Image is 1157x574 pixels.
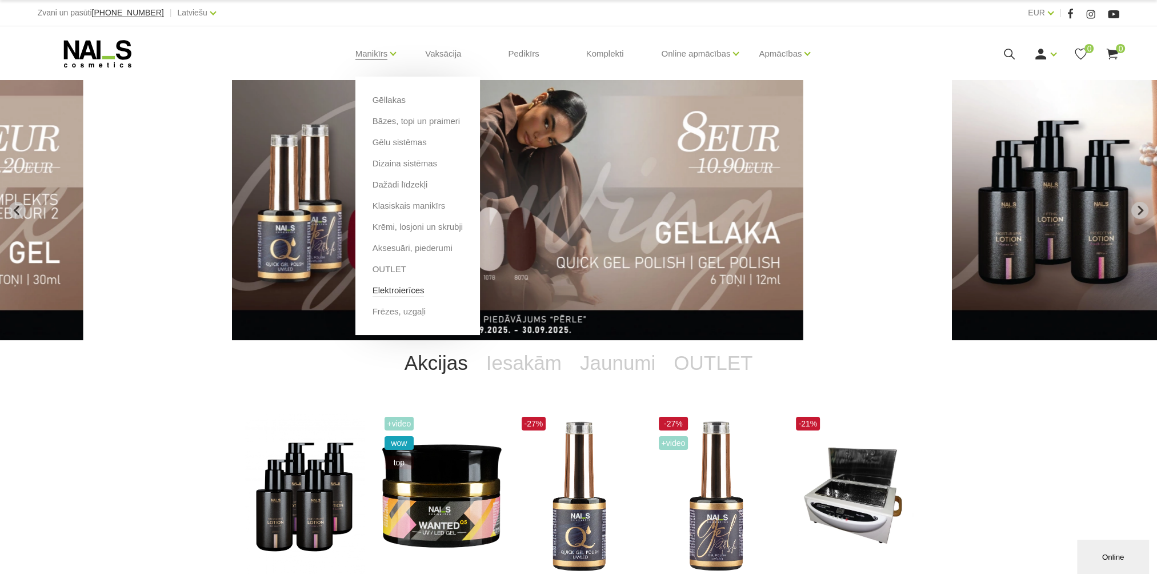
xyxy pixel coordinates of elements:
[373,115,460,127] a: Bāzes, topi un praimeri
[373,242,453,254] a: Aksesuāri, piederumi
[38,6,164,20] div: Zvani un pasūti
[499,26,548,81] a: Pedikīrs
[1084,44,1094,53] span: 0
[178,6,207,19] a: Latviešu
[661,31,730,77] a: Online apmācības
[373,305,426,318] a: Frēzes, uzgaļi
[373,200,446,212] a: Klasiskais manikīrs
[373,157,437,170] a: Dizaina sistēmas
[659,417,688,431] span: -27%
[659,436,688,450] span: +Video
[373,178,428,191] a: Dažādi līdzekļi
[477,340,571,386] a: Iesakām
[385,456,414,469] span: top
[1059,6,1062,20] span: |
[395,340,477,386] a: Akcijas
[355,31,388,77] a: Manikīrs
[232,80,926,340] li: 4 of 11
[373,284,425,297] a: Elektroierīces
[1116,44,1125,53] span: 0
[1131,202,1148,219] button: Next slide
[373,263,406,276] a: OUTLET
[664,340,762,386] a: OUTLET
[385,417,414,431] span: +Video
[796,417,820,431] span: -21%
[373,94,406,106] a: Gēllakas
[385,436,414,450] span: wow
[1074,47,1088,61] a: 0
[416,26,470,81] a: Vaksācija
[373,136,427,149] a: Gēlu sistēmas
[92,8,164,17] span: [PHONE_NUMBER]
[522,417,546,431] span: -27%
[1028,6,1045,19] a: EUR
[170,6,172,20] span: |
[571,340,664,386] a: Jaunumi
[1077,537,1151,574] iframe: chat widget
[373,221,463,233] a: Krēmi, losjoni un skrubji
[1105,47,1119,61] a: 0
[577,26,633,81] a: Komplekti
[9,202,26,219] button: Previous slide
[92,9,164,17] a: [PHONE_NUMBER]
[759,31,802,77] a: Apmācības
